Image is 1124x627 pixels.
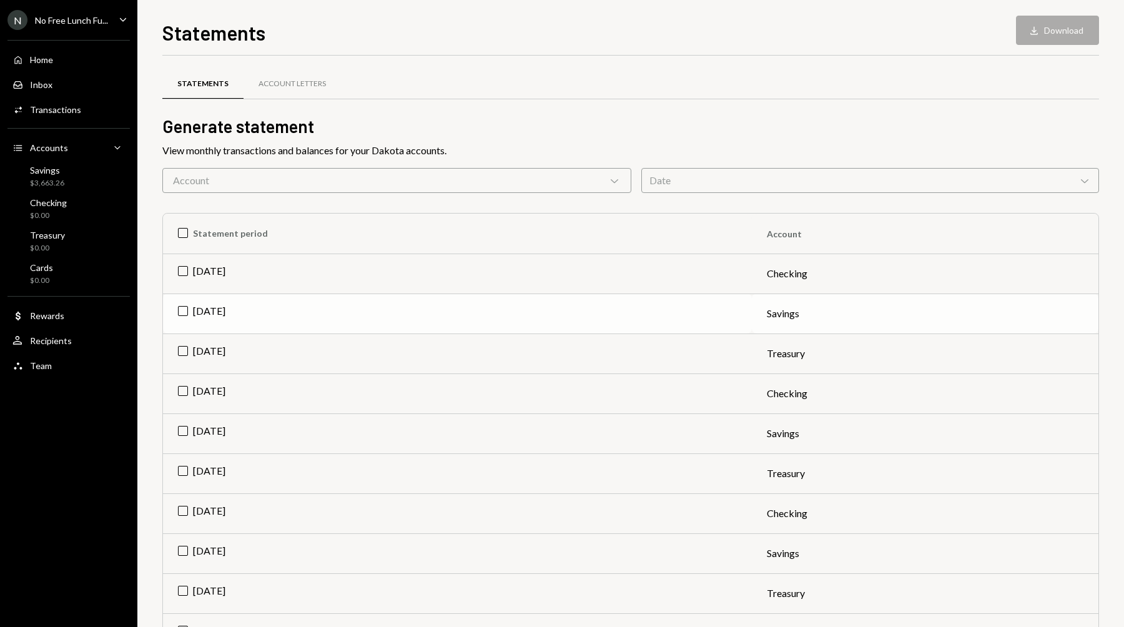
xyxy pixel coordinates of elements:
[7,48,130,71] a: Home
[7,136,130,159] a: Accounts
[30,360,52,371] div: Team
[752,453,1098,493] td: Treasury
[30,142,68,153] div: Accounts
[30,104,81,115] div: Transactions
[7,354,130,377] a: Team
[259,79,326,89] div: Account Letters
[7,98,130,121] a: Transactions
[641,168,1099,193] div: Date
[7,161,130,191] a: Savings$3,663.26
[752,373,1098,413] td: Checking
[7,329,130,352] a: Recipients
[7,226,130,256] a: Treasury$0.00
[162,143,1099,158] div: View monthly transactions and balances for your Dakota accounts.
[30,243,65,254] div: $0.00
[752,493,1098,533] td: Checking
[30,335,72,346] div: Recipients
[162,68,244,100] a: Statements
[30,54,53,65] div: Home
[752,294,1098,333] td: Savings
[752,573,1098,613] td: Treasury
[30,79,52,90] div: Inbox
[752,533,1098,573] td: Savings
[30,178,64,189] div: $3,663.26
[244,68,341,100] a: Account Letters
[30,197,67,208] div: Checking
[7,10,27,30] div: N
[752,413,1098,453] td: Savings
[752,254,1098,294] td: Checking
[162,114,1099,139] h2: Generate statement
[30,210,67,221] div: $0.00
[162,20,265,45] h1: Statements
[30,262,53,273] div: Cards
[30,165,64,175] div: Savings
[30,310,64,321] div: Rewards
[177,79,229,89] div: Statements
[35,15,108,26] div: No Free Lunch Fu...
[7,259,130,289] a: Cards$0.00
[7,73,130,96] a: Inbox
[162,168,631,193] div: Account
[7,304,130,327] a: Rewards
[752,214,1098,254] th: Account
[30,275,53,286] div: $0.00
[7,194,130,224] a: Checking$0.00
[752,333,1098,373] td: Treasury
[30,230,65,240] div: Treasury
